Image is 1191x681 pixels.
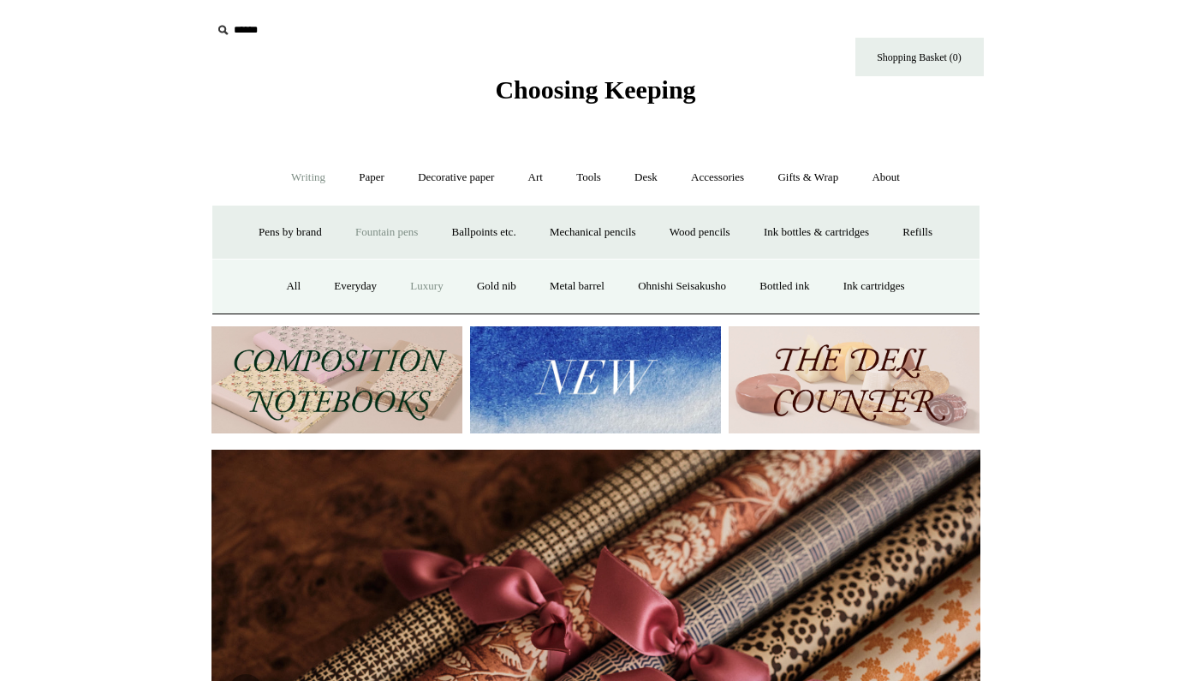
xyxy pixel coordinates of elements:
a: About [856,155,915,200]
img: 202302 Composition ledgers.jpg__PID:69722ee6-fa44-49dd-a067-31375e5d54ec [211,326,462,433]
a: Refills [887,210,948,255]
a: Metal barrel [534,264,620,309]
a: Decorative paper [402,155,509,200]
a: Desk [619,155,673,200]
span: Choosing Keeping [495,75,695,104]
a: Gifts & Wrap [762,155,854,200]
a: Mechanical pencils [534,210,652,255]
a: Art [513,155,558,200]
a: Shopping Basket (0) [855,38,984,76]
a: Ink bottles & cartridges [748,210,884,255]
a: Bottled ink [744,264,825,309]
a: Tools [561,155,616,200]
a: Accessories [676,155,759,200]
a: All [271,264,316,309]
a: Luxury [395,264,458,309]
a: Paper [343,155,400,200]
img: The Deli Counter [729,326,980,433]
img: New.jpg__PID:f73bdf93-380a-4a35-bcfe-7823039498e1 [470,326,721,433]
a: Gold nib [462,264,532,309]
a: Wood pencils [654,210,746,255]
a: Writing [276,155,341,200]
a: Ballpoints etc. [437,210,532,255]
a: Ink cartridges [828,264,920,309]
a: Everyday [319,264,392,309]
a: Fountain pens [340,210,433,255]
a: Ohnishi Seisakusho [622,264,741,309]
a: Choosing Keeping [495,89,695,101]
a: Pens by brand [243,210,337,255]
